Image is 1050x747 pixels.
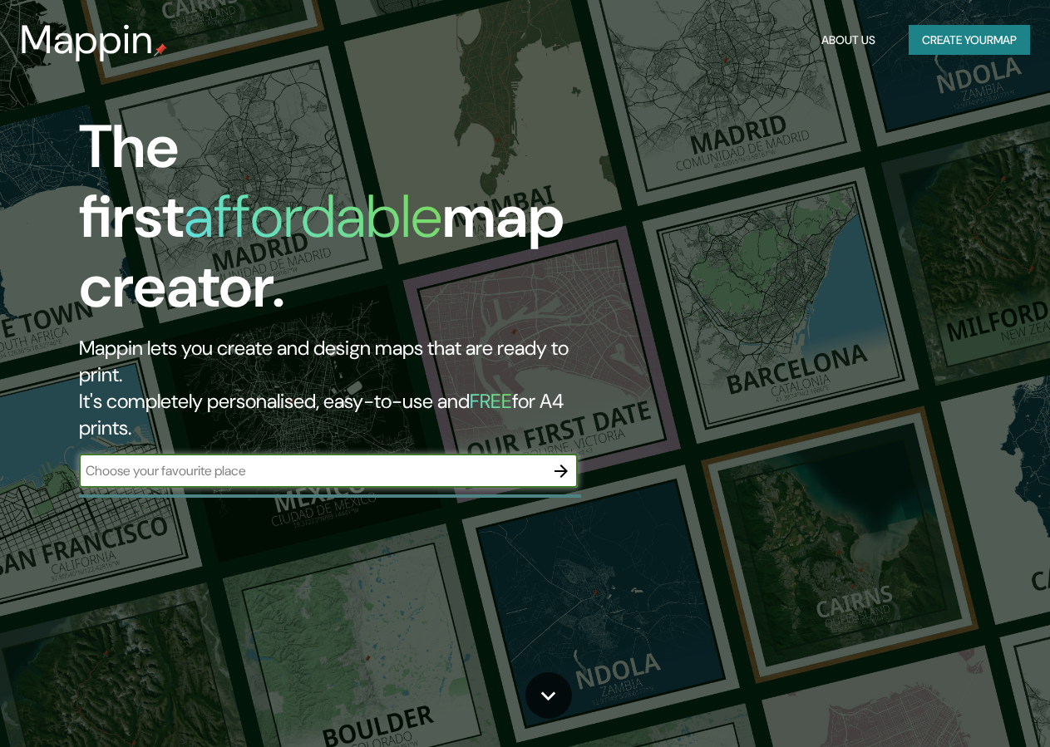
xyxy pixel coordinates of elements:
[470,388,512,414] h5: FREE
[902,682,1032,729] iframe: Help widget launcher
[20,17,154,63] h3: Mappin
[154,43,167,57] img: mappin-pin
[815,25,882,56] button: About Us
[79,112,604,335] h1: The first map creator.
[184,178,442,255] h1: affordable
[79,335,604,441] h2: Mappin lets you create and design maps that are ready to print. It's completely personalised, eas...
[909,25,1030,56] button: Create yourmap
[79,461,545,480] input: Choose your favourite place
